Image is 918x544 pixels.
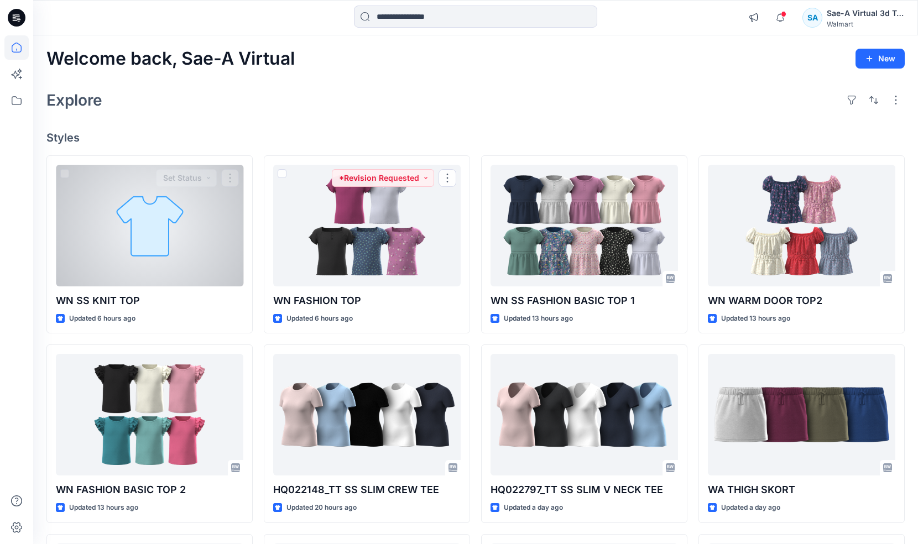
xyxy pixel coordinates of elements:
[721,313,790,325] p: Updated 13 hours ago
[504,313,573,325] p: Updated 13 hours ago
[56,293,243,308] p: WN SS KNIT TOP
[56,165,243,286] a: WN SS KNIT TOP
[69,502,138,514] p: Updated 13 hours ago
[708,165,895,286] a: WN WARM DOOR TOP2
[273,354,461,475] a: HQ022148_TT SS SLIM CREW TEE
[491,354,678,475] a: HQ022797_TT SS SLIM V NECK TEE
[856,49,905,69] button: New
[721,502,780,514] p: Updated a day ago
[491,482,678,498] p: HQ022797_TT SS SLIM V NECK TEE
[56,482,243,498] p: WN FASHION BASIC TOP 2
[56,354,243,475] a: WN FASHION BASIC TOP 2
[802,8,822,28] div: SA
[69,313,135,325] p: Updated 6 hours ago
[504,502,563,514] p: Updated a day ago
[46,91,102,109] h2: Explore
[708,354,895,475] a: WA THIGH SKORT
[46,49,295,69] h2: Welcome back, Sae-A Virtual
[286,502,357,514] p: Updated 20 hours ago
[491,293,678,308] p: WN SS FASHION BASIC TOP 1
[46,131,905,144] h4: Styles
[827,7,904,20] div: Sae-A Virtual 3d Team
[827,20,904,28] div: Walmart
[708,293,895,308] p: WN WARM DOOR TOP2
[286,313,353,325] p: Updated 6 hours ago
[273,165,461,286] a: WN FASHION TOP
[273,293,461,308] p: WN FASHION TOP
[708,482,895,498] p: WA THIGH SKORT
[273,482,461,498] p: HQ022148_TT SS SLIM CREW TEE
[491,165,678,286] a: WN SS FASHION BASIC TOP 1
